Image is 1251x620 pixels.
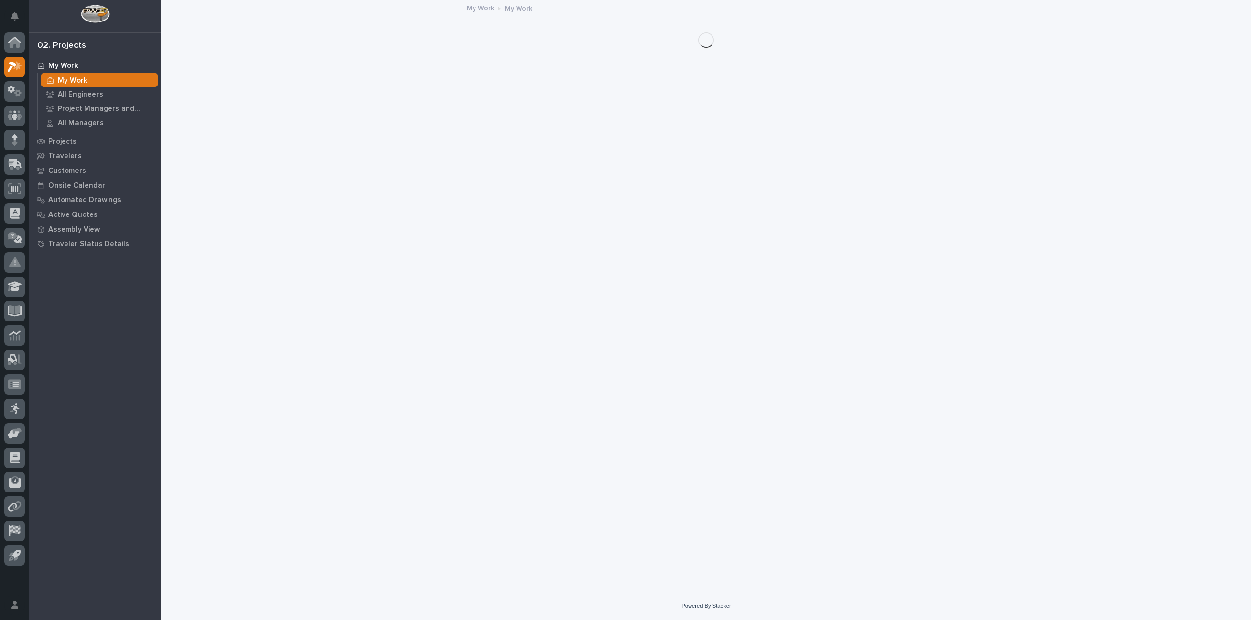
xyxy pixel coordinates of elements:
a: My Work [29,58,161,73]
a: Powered By Stacker [681,603,731,609]
div: Notifications [12,12,25,27]
p: My Work [58,76,87,85]
p: Automated Drawings [48,196,121,205]
a: Onsite Calendar [29,178,161,192]
p: Customers [48,167,86,175]
a: My Work [38,73,161,87]
button: Notifications [4,6,25,26]
a: Projects [29,134,161,149]
p: Onsite Calendar [48,181,105,190]
p: Travelers [48,152,82,161]
a: All Managers [38,116,161,129]
a: Automated Drawings [29,192,161,207]
p: Traveler Status Details [48,240,129,249]
p: All Managers [58,119,104,128]
a: Assembly View [29,222,161,236]
p: All Engineers [58,90,103,99]
p: My Work [48,62,78,70]
a: All Engineers [38,87,161,101]
img: Workspace Logo [81,5,109,23]
a: Travelers [29,149,161,163]
a: My Work [467,2,494,13]
div: 02. Projects [37,41,86,51]
a: Project Managers and Engineers [38,102,161,115]
a: Active Quotes [29,207,161,222]
p: Assembly View [48,225,100,234]
p: Project Managers and Engineers [58,105,154,113]
a: Customers [29,163,161,178]
p: Active Quotes [48,211,98,219]
a: Traveler Status Details [29,236,161,251]
p: My Work [505,2,532,13]
p: Projects [48,137,77,146]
